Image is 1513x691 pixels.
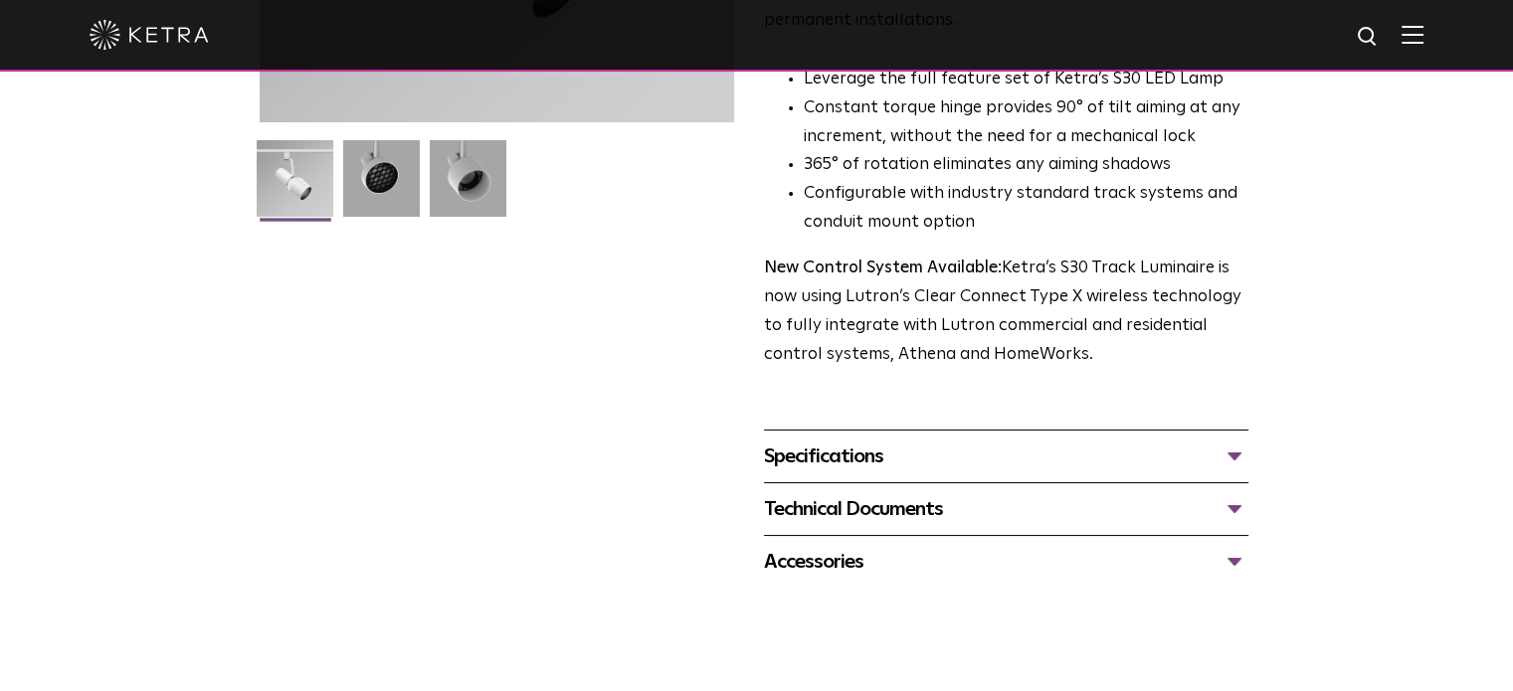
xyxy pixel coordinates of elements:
div: Accessories [764,546,1248,578]
img: search icon [1356,25,1381,50]
img: 9e3d97bd0cf938513d6e [430,140,506,232]
li: Constant torque hinge provides 90° of tilt aiming at any increment, without the need for a mechan... [804,94,1248,152]
img: 3b1b0dc7630e9da69e6b [343,140,420,232]
img: Hamburger%20Nav.svg [1402,25,1423,44]
img: S30-Track-Luminaire-2021-Web-Square [257,140,333,232]
img: ketra-logo-2019-white [90,20,209,50]
li: 365° of rotation eliminates any aiming shadows [804,151,1248,180]
p: Ketra’s S30 Track Luminaire is now using Lutron’s Clear Connect Type X wireless technology to ful... [764,255,1248,370]
li: Configurable with industry standard track systems and conduit mount option [804,180,1248,238]
div: Specifications [764,440,1248,472]
li: Leverage the full feature set of Ketra’s S30 LED Lamp [804,66,1248,94]
strong: New Control System Available: [764,259,1002,276]
div: Technical Documents [764,493,1248,525]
